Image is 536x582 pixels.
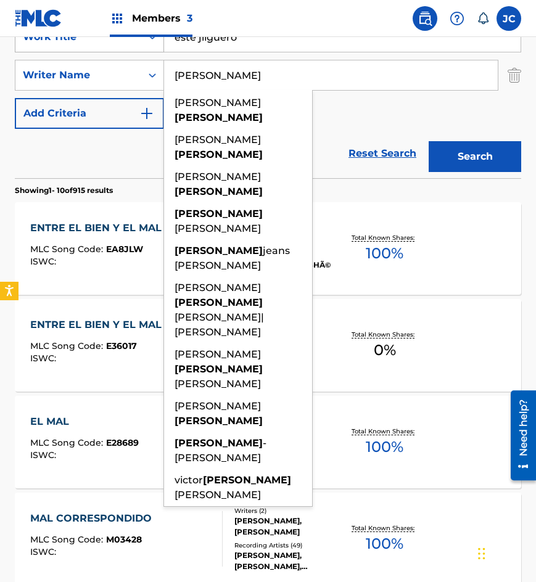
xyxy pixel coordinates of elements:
[175,400,261,412] span: [PERSON_NAME]
[132,11,192,25] span: Members
[234,506,343,515] div: Writers ( 2 )
[175,415,263,427] strong: [PERSON_NAME]
[366,242,403,264] span: 100 %
[139,106,154,121] img: 9d2ae6d4665cec9f34b9.svg
[30,511,158,526] div: MAL CORRESPONDIDO
[175,474,203,486] span: victor
[478,535,485,572] div: Arrastrar
[15,22,521,178] form: Search Form
[15,299,521,391] a: ENTRE EL BIEN Y EL MALMLC Song Code:E36017ISWC:Writers (1)[PERSON_NAME] [PERSON_NAME]Recording Ar...
[15,185,113,196] p: Showing 1 - 10 of 915 results
[450,11,464,26] img: help
[234,550,343,572] div: [PERSON_NAME], [PERSON_NAME], [PERSON_NAME], [PERSON_NAME], [PERSON_NAME]
[501,386,536,485] iframe: Resource Center
[366,436,403,458] span: 100 %
[15,202,521,295] a: ENTRE EL BIEN Y EL MALMLC Song Code:EA8JLWISWC:Writers (1)[PERSON_NAME]Recording Artists (16)SHÉ,...
[342,140,423,167] a: Reset Search
[106,437,139,448] span: E28689
[445,6,469,31] div: Help
[30,534,106,545] span: MLC Song Code :
[30,353,59,364] span: ISWC :
[15,396,521,488] a: EL MALMLC Song Code:E28689ISWC:Writers (1)[PERSON_NAME]Recording Artists (0)Total Known Shares:100%
[175,489,261,501] span: [PERSON_NAME]
[429,141,521,172] button: Search
[175,223,261,234] span: [PERSON_NAME]
[30,449,59,461] span: ISWC :
[477,12,489,25] div: Notifications
[508,60,521,91] img: Delete Criterion
[175,171,261,182] span: [PERSON_NAME]
[30,318,168,332] div: ENTRE EL BIEN Y EL MAL
[30,437,106,448] span: MLC Song Code :
[175,97,261,109] span: [PERSON_NAME]
[30,414,139,429] div: EL MAL
[30,221,168,236] div: ENTRE EL BIEN Y EL MAL
[175,311,264,338] span: [PERSON_NAME]|[PERSON_NAME]
[15,98,164,129] button: Add Criteria
[175,186,263,197] strong: [PERSON_NAME]
[175,134,261,145] span: [PERSON_NAME]
[203,474,291,486] strong: [PERSON_NAME]
[497,6,521,31] div: User Menu
[30,256,59,267] span: ISWC :
[418,11,432,26] img: search
[175,378,261,390] span: [PERSON_NAME]
[175,282,261,293] span: [PERSON_NAME]
[106,340,137,351] span: E36017
[175,149,263,160] strong: [PERSON_NAME]
[175,363,263,375] strong: [PERSON_NAME]
[175,208,263,219] strong: [PERSON_NAME]
[106,534,142,545] span: M03428
[15,9,62,27] img: MLC Logo
[175,437,263,449] strong: [PERSON_NAME]
[23,30,134,44] div: Work Title
[187,12,192,24] span: 3
[30,340,106,351] span: MLC Song Code :
[234,541,343,550] div: Recording Artists ( 49 )
[474,523,536,582] iframe: Chat Widget
[474,523,536,582] div: Widget de chat
[352,427,418,436] p: Total Known Shares:
[110,11,125,26] img: Top Rightsholders
[352,330,418,339] p: Total Known Shares:
[234,515,343,538] div: [PERSON_NAME], [PERSON_NAME]
[175,245,263,256] strong: [PERSON_NAME]
[352,233,418,242] p: Total Known Shares:
[23,68,134,83] div: Writer Name
[175,297,263,308] strong: [PERSON_NAME]
[175,348,261,360] span: [PERSON_NAME]
[30,244,106,255] span: MLC Song Code :
[366,533,403,555] span: 100 %
[413,6,437,31] a: Public Search
[106,244,143,255] span: EA8JLW
[30,546,59,557] span: ISWC :
[374,339,396,361] span: 0 %
[175,112,263,123] strong: [PERSON_NAME]
[352,523,418,533] p: Total Known Shares:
